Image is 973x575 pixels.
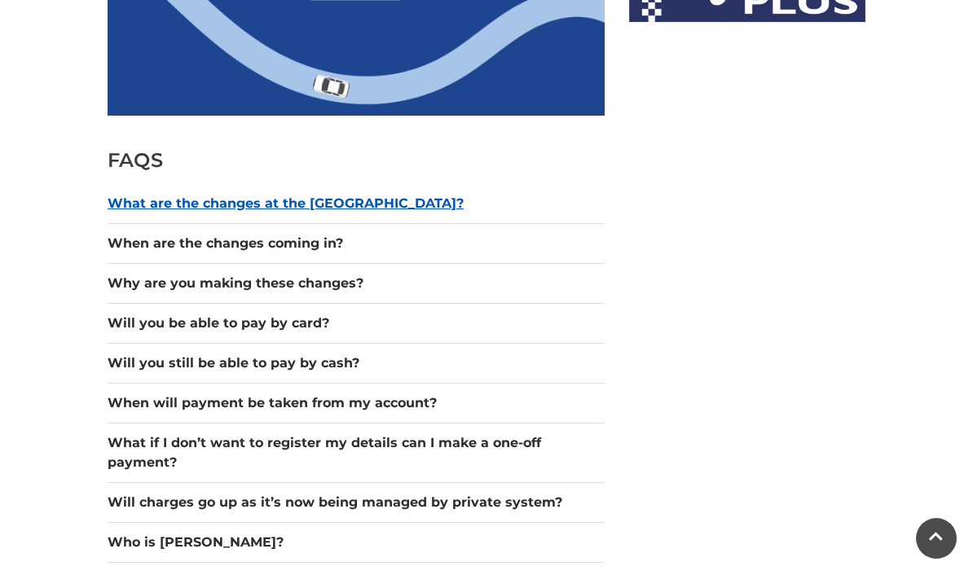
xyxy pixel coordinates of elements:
button: Why are you making these changes? [108,274,605,293]
button: What if I don’t want to register my details can I make a one-off payment? [108,433,605,472]
button: Will you be able to pay by card? [108,314,605,333]
button: When will payment be taken from my account? [108,393,605,413]
button: When are the changes coming in? [108,234,605,253]
button: Will charges go up as it’s now being managed by private system? [108,493,605,512]
button: What are the changes at the [GEOGRAPHIC_DATA]? [108,194,605,213]
button: Will you still be able to pay by cash? [108,353,605,373]
span: FAQS [108,148,163,172]
button: Who is [PERSON_NAME]? [108,533,605,552]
